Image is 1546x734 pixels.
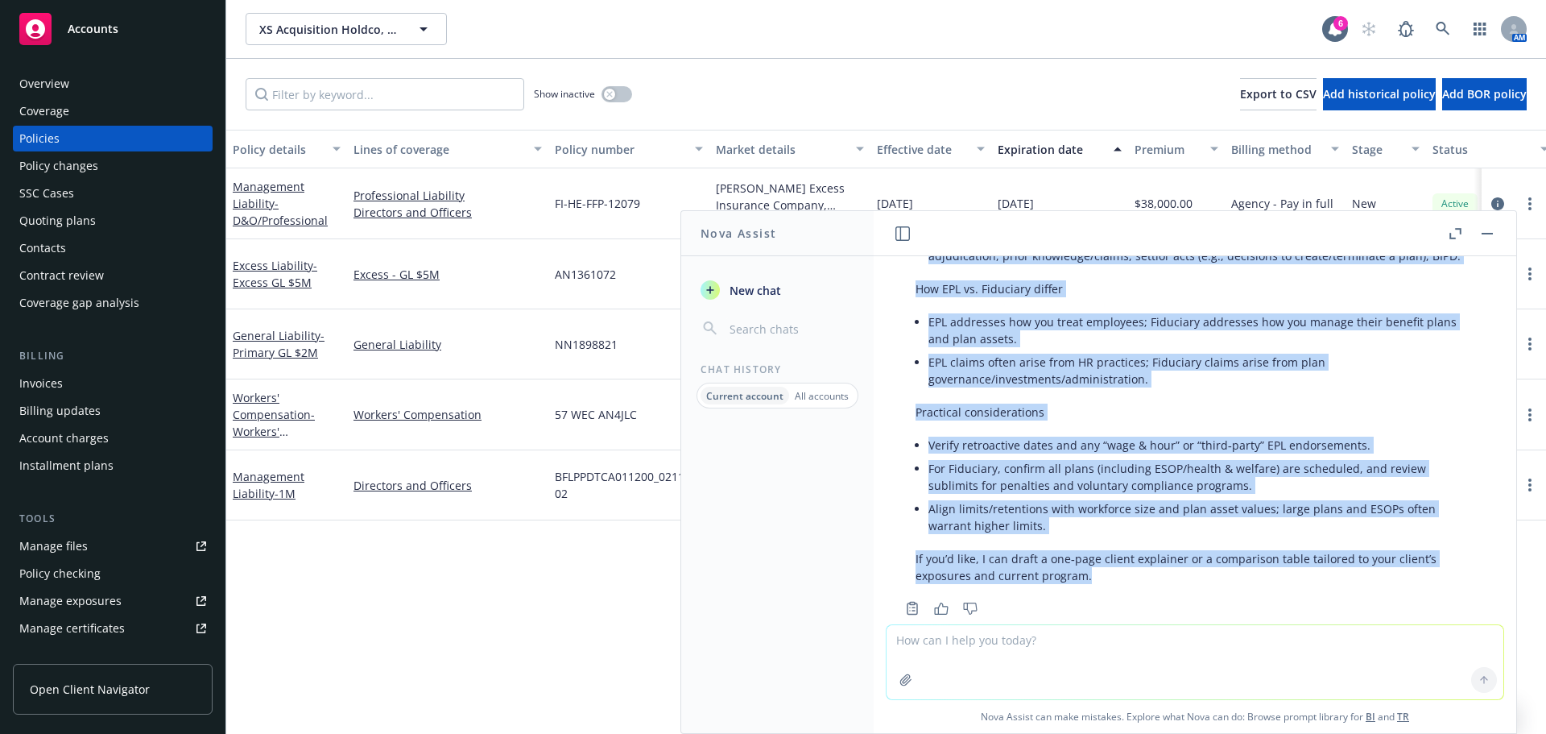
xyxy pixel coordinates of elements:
li: Align limits/retentions with workforce size and plan asset values; large plans and ESOPs often wa... [928,497,1474,537]
div: Effective date [877,141,967,158]
div: Expiration date [998,141,1104,158]
li: Verify retroactive dates and any “wage & hour” or “third‑party” EPL endorsements. [928,433,1474,457]
a: BI [1366,710,1375,724]
span: BFLPPDTCA011200_021106_02 [555,468,703,502]
div: Manage exposures [19,588,122,614]
span: Nova Assist can make mistakes. Explore what Nova can do: Browse prompt library for and [880,700,1510,733]
div: Policy changes [19,153,98,179]
div: Quoting plans [19,208,96,234]
div: Manage files [19,533,88,559]
span: NN1898821 [555,336,618,353]
span: Export to CSV [1240,86,1317,102]
a: Contract review [13,263,213,288]
button: Add BOR policy [1442,78,1527,110]
svg: Copy to clipboard [905,601,920,616]
div: Contract review [19,263,104,288]
a: Invoices [13,371,213,396]
span: - Workers' Compensation [233,407,315,456]
a: Coverage gap analysis [13,290,213,316]
span: New [1352,195,1376,212]
a: Installment plans [13,453,213,479]
button: Billing method [1225,130,1346,168]
div: Tools [13,511,213,527]
a: General Liability [233,328,324,360]
span: Open Client Navigator [30,681,150,698]
p: How EPL vs. Fiduciary differ [916,280,1474,297]
li: For Fiduciary, confirm all plans (including ESOP/health & welfare) are scheduled, and review subl... [928,457,1474,497]
a: Directors and Officers [353,204,542,221]
button: XS Acquisition Holdco, LLC [246,13,447,45]
div: Policy checking [19,561,101,587]
a: Management Liability [233,179,328,228]
a: Manage exposures [13,588,213,614]
a: Manage certificates [13,616,213,641]
button: Expiration date [991,130,1128,168]
a: Professional Liability [353,187,542,204]
div: Chat History [681,363,874,376]
a: Account charges [13,425,213,451]
div: Coverage gap analysis [19,290,139,316]
div: [PERSON_NAME] Excess Insurance Company, [PERSON_NAME] Insurance Group, RT Specialty Insurance Ser... [716,180,864,214]
button: New chat [694,276,861,305]
div: Status [1432,141,1531,158]
span: FI-HE-FFP-12079 [555,195,640,212]
p: Practical considerations [916,404,1474,421]
a: Workers' Compensation [353,406,542,423]
div: Manage claims [19,643,101,669]
a: more [1520,334,1540,354]
button: Lines of coverage [347,130,548,168]
div: Policy details [233,141,323,158]
span: [DATE] [998,195,1034,212]
button: Policy number [548,130,709,168]
a: TR [1397,710,1409,724]
a: Quoting plans [13,208,213,234]
span: Agency - Pay in full [1231,195,1333,212]
span: AN1361072 [555,266,616,283]
a: Policy changes [13,153,213,179]
div: Market details [716,141,846,158]
a: SSC Cases [13,180,213,206]
p: All accounts [795,389,849,403]
span: Add historical policy [1323,86,1436,102]
div: Billing updates [19,398,101,424]
button: Add historical policy [1323,78,1436,110]
a: Workers' Compensation [233,390,315,456]
a: Directors and Officers [353,477,542,494]
a: Policy checking [13,561,213,587]
div: Overview [19,71,69,97]
a: more [1520,194,1540,214]
a: Search [1427,13,1459,45]
div: Billing method [1231,141,1321,158]
div: Premium [1135,141,1201,158]
a: Coverage [13,98,213,124]
span: $38,000.00 [1135,195,1193,212]
p: If you’d like, I can draft a one‑page client explainer or a comparison table tailored to your cli... [916,550,1474,584]
div: Policies [19,126,60,151]
span: 57 WEC AN4JLC [555,406,637,423]
a: Policies [13,126,213,151]
button: Thumbs down [957,597,983,620]
span: New chat [726,282,781,299]
p: Current account [706,389,783,403]
li: EPL claims often arise from HR practices; Fiduciary claims arise from plan governance/investments... [928,350,1474,391]
button: Export to CSV [1240,78,1317,110]
span: Add BOR policy [1442,86,1527,102]
a: more [1520,405,1540,425]
span: - 1M [275,486,296,501]
a: Accounts [13,6,213,52]
span: XS Acquisition Holdco, LLC [259,21,399,38]
a: Management Liability [233,469,304,501]
div: 6 [1333,16,1348,31]
a: Excess - GL $5M [353,266,542,283]
div: Policy number [555,141,685,158]
a: circleInformation [1488,194,1507,214]
a: more [1520,264,1540,284]
div: Lines of coverage [353,141,524,158]
a: Billing updates [13,398,213,424]
span: Show inactive [534,87,595,101]
div: Manage certificates [19,616,125,641]
button: Premium [1128,130,1225,168]
div: SSC Cases [19,180,74,206]
div: Contacts [19,235,66,261]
